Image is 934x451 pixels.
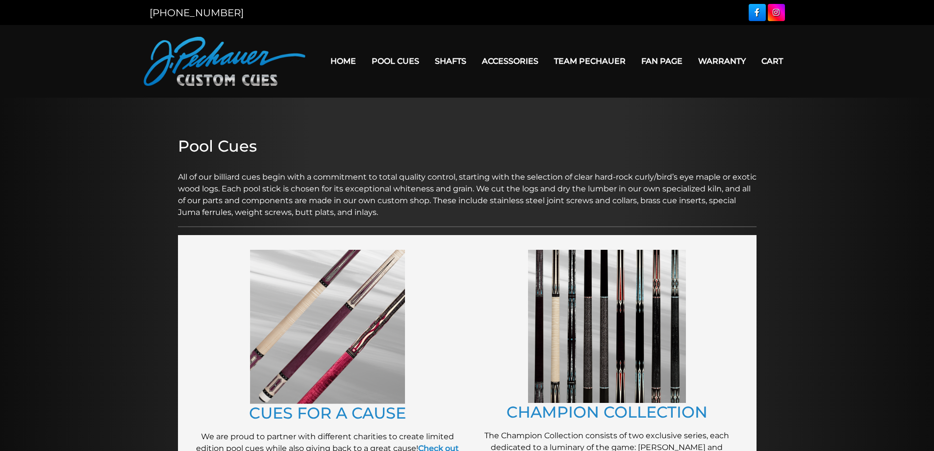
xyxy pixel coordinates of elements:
[144,37,305,86] img: Pechauer Custom Cues
[178,159,757,218] p: All of our billiard cues begin with a commitment to total quality control, starting with the sele...
[249,403,406,423] a: CUES FOR A CAUSE
[427,49,474,74] a: Shafts
[633,49,690,74] a: Fan Page
[323,49,364,74] a: Home
[178,137,757,156] h2: Pool Cues
[364,49,427,74] a: Pool Cues
[506,402,707,422] a: CHAMPION COLLECTION
[474,49,546,74] a: Accessories
[150,7,244,19] a: [PHONE_NUMBER]
[546,49,633,74] a: Team Pechauer
[690,49,754,74] a: Warranty
[754,49,791,74] a: Cart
